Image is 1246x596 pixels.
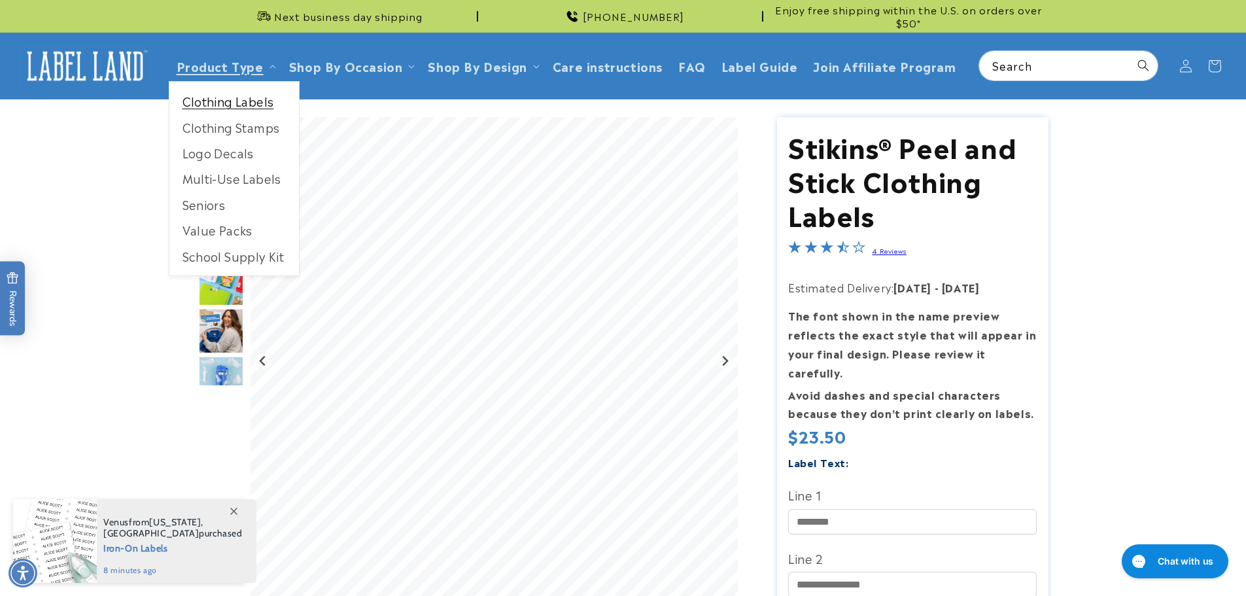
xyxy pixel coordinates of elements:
[20,46,150,86] img: Label Land
[788,387,1034,421] strong: Avoid dashes and special characters because they don’t print clearly on labels.
[893,279,931,295] strong: [DATE]
[670,50,714,81] a: FAQ
[169,140,299,166] a: Logo Decals
[103,539,243,555] span: Iron-On Labels
[788,548,1037,569] label: Line 2
[935,279,939,295] strong: -
[420,50,544,81] summary: Shop By Design
[169,88,299,114] a: Clothing Labels
[149,516,201,528] span: [US_STATE]
[788,242,865,258] span: 3.5-star overall rating
[428,57,527,75] a: Shop By Design
[289,58,403,73] span: Shop By Occasion
[788,484,1037,505] label: Line 1
[15,41,156,91] a: Label Land
[788,307,1036,379] strong: The font shown in the name preview reflects the exact style that will appear in your final design...
[678,58,706,73] span: FAQ
[103,517,243,539] span: from , purchased
[872,246,906,255] a: 4 Reviews - open in a new tab
[169,192,299,217] a: Seniors
[788,424,846,447] span: $23.50
[103,565,243,576] span: 8 minutes ago
[281,50,421,81] summary: Shop By Occasion
[169,243,299,269] a: School Supply Kit
[254,352,272,370] button: Previous slide
[274,10,423,23] span: Next business day shipping
[169,114,299,140] a: Clothing Stamps
[103,527,199,539] span: [GEOGRAPHIC_DATA]
[198,356,244,402] img: stick and wear labels that wont peel or fade
[545,50,670,81] a: Care instructions
[788,129,1037,231] h1: Stikins® Peel and Stick Clothing Labels
[198,356,244,402] div: Go to slide 7
[553,58,663,73] span: Care instructions
[1115,540,1233,583] iframe: Gorgias live chat messenger
[583,10,684,23] span: [PHONE_NUMBER]
[198,308,244,354] img: stick and wear labels, washable and waterproof
[788,455,849,470] label: Label Text:
[9,559,37,587] div: Accessibility Menu
[169,50,281,81] summary: Product Type
[716,352,733,370] button: Next slide
[177,57,264,75] a: Product Type
[769,3,1048,29] span: Enjoy free shipping within the U.S. on orders over $50*
[7,272,19,326] span: Rewards
[198,260,244,306] div: Go to slide 5
[103,516,129,528] span: Venus
[942,279,980,295] strong: [DATE]
[198,260,244,306] img: Peel and Stick Clothing Labels - Label Land
[813,58,956,73] span: Join Affiliate Program
[1129,51,1158,80] button: Search
[805,50,963,81] a: Join Affiliate Program
[714,50,806,81] a: Label Guide
[198,308,244,354] div: Go to slide 6
[169,217,299,243] a: Value Packs
[721,58,798,73] span: Label Guide
[169,166,299,191] a: Multi-Use Labels
[788,278,1037,297] p: Estimated Delivery:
